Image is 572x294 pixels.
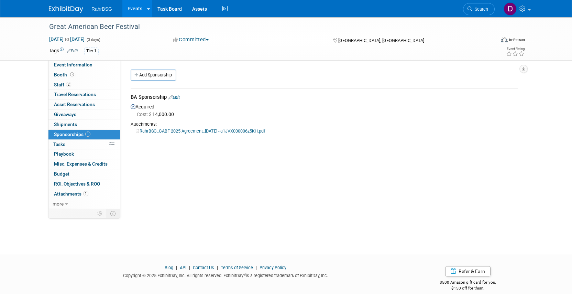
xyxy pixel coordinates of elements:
a: Edit [168,95,180,100]
a: Staff2 [48,80,120,90]
span: Playbook [54,151,74,157]
span: | [254,265,258,270]
a: Terms of Service [221,265,253,270]
div: Event Rating [506,47,525,51]
td: Toggle Event Tabs [106,209,120,218]
div: $150 off for them. [412,285,524,291]
span: Cost: $ [137,112,152,117]
span: (3 days) [86,38,100,42]
td: Tags [49,47,78,55]
span: Tasks [53,141,65,147]
span: | [187,265,192,270]
a: Search [463,3,495,15]
button: Committed [170,36,211,43]
span: | [215,265,220,270]
span: Booth [54,72,75,77]
a: Playbook [48,149,120,159]
span: Booth not reserved yet [69,72,75,77]
span: more [53,201,64,207]
a: Add Sponsorship [131,70,176,81]
div: $500 Amazon gift card for you, [412,275,524,291]
a: Refer & Earn [445,266,491,276]
span: Event Information [54,62,92,67]
img: Format-Inperson.png [501,37,508,42]
a: Contact Us [193,265,214,270]
div: Tier 1 [84,48,99,55]
a: Shipments [48,120,120,129]
a: more [48,199,120,209]
span: Attachments [54,191,88,197]
div: Attachments: [131,121,518,127]
div: Event Format [454,36,525,46]
span: Misc. Expenses & Credits [54,161,108,167]
img: Dan Kearney [504,2,517,15]
span: | [174,265,179,270]
div: In-Person [509,37,525,42]
span: Shipments [54,122,77,127]
span: 1 [83,191,88,196]
a: Travel Reservations [48,90,120,99]
span: Asset Reservations [54,102,95,107]
a: RahrBSG_GABF 2025 Agreement_[DATE] - a1JVX000006z5KH.pdf [136,128,265,134]
a: Budget [48,169,120,179]
span: Sponsorships [54,132,90,137]
a: Event Information [48,60,120,70]
a: Giveaways [48,110,120,119]
a: Blog [165,265,173,270]
a: Booth [48,70,120,80]
div: Copyright © 2025 ExhibitDay, Inc. All rights reserved. ExhibitDay is a registered trademark of Ex... [49,271,402,279]
span: to [64,36,70,42]
a: Attachments1 [48,189,120,199]
a: Tasks [48,140,120,149]
sup: ® [243,273,246,276]
span: 2 [66,82,71,87]
div: Acquired [131,102,518,134]
span: 1 [85,132,90,137]
div: Great American Beer Festival [47,21,484,33]
a: Edit [67,49,78,53]
span: Giveaways [54,112,76,117]
span: [DATE] [DATE] [49,36,85,42]
span: Staff [54,82,71,87]
a: API [180,265,186,270]
span: Search [472,7,488,12]
span: ROI, Objectives & ROO [54,181,100,187]
span: RahrBSG [91,6,112,12]
a: Asset Reservations [48,100,120,109]
a: Misc. Expenses & Credits [48,159,120,169]
span: [GEOGRAPHIC_DATA], [GEOGRAPHIC_DATA] [338,38,424,43]
span: Travel Reservations [54,92,96,97]
td: Personalize Event Tab Strip [94,209,106,218]
a: Privacy Policy [260,265,286,270]
a: ROI, Objectives & ROO [48,179,120,189]
span: 14,000.00 [137,112,177,117]
img: ExhibitDay [49,6,83,13]
a: Sponsorships1 [48,130,120,139]
span: Budget [54,171,69,177]
div: BA Sponsorship [131,94,518,102]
